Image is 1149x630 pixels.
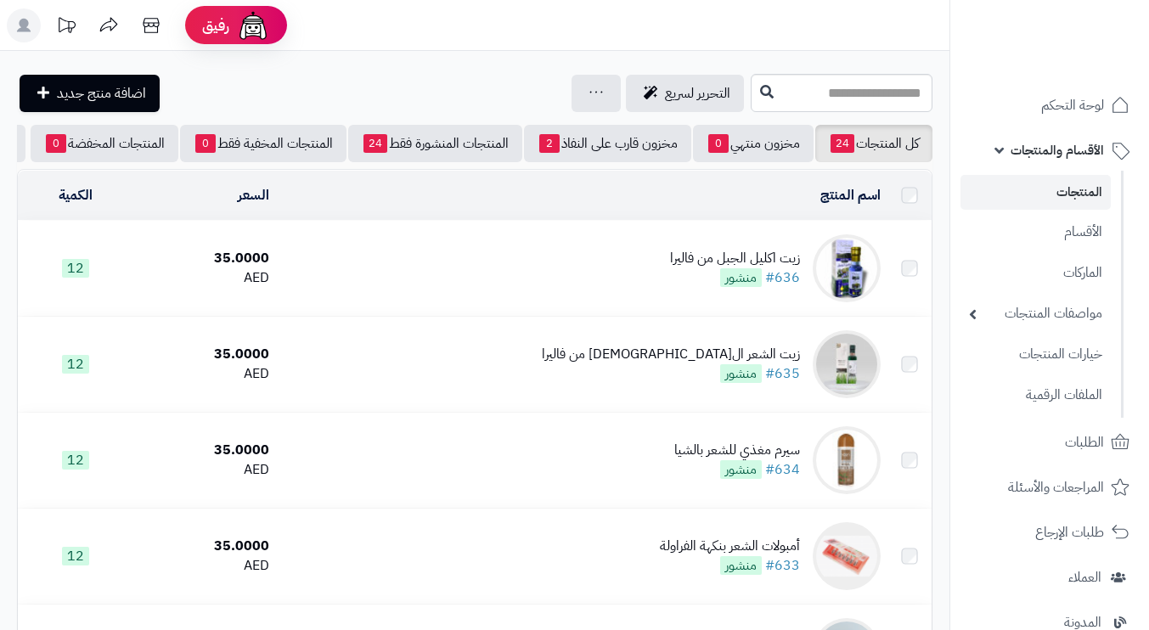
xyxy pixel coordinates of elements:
span: منشور [720,364,762,383]
div: سيرم مغذي للشعر بالشيا [674,441,800,460]
img: سيرم مغذي للشعر بالشيا [813,426,881,494]
a: المنتجات [960,175,1111,210]
span: رفيق [202,15,229,36]
span: العملاء [1068,565,1101,589]
div: أمبولات الشعر بنكهة الفراولة [660,537,800,556]
div: AED [139,364,268,384]
a: الطلبات [960,422,1139,463]
a: كل المنتجات24 [815,125,932,162]
span: 0 [46,134,66,153]
a: مخزون منتهي0 [693,125,814,162]
a: #633 [765,555,800,576]
span: 2 [539,134,560,153]
span: 12 [62,355,89,374]
span: الأقسام والمنتجات [1011,138,1104,162]
a: المراجعات والأسئلة [960,467,1139,508]
a: اضافة منتج جديد [20,75,160,112]
span: منشور [720,556,762,575]
img: أمبولات الشعر بنكهة الفراولة [813,522,881,590]
a: اسم المنتج [820,185,881,205]
span: المراجعات والأسئلة [1008,475,1104,499]
a: #635 [765,363,800,384]
a: الكمية [59,185,93,205]
span: 24 [831,134,854,153]
a: تحديثات المنصة [45,8,87,47]
span: طلبات الإرجاع [1035,520,1104,544]
div: AED [139,268,268,288]
img: ai-face.png [236,8,270,42]
a: العملاء [960,557,1139,598]
a: المنتجات المنشورة فقط24 [348,125,522,162]
a: لوحة التحكم [960,85,1139,126]
div: AED [139,460,268,480]
a: #636 [765,267,800,288]
img: logo-2.png [1034,42,1133,78]
div: 35.0000 [139,345,268,364]
a: خيارات المنتجات [960,336,1111,373]
a: الأقسام [960,214,1111,250]
a: #634 [765,459,800,480]
span: 24 [363,134,387,153]
span: 12 [62,451,89,470]
div: 35.0000 [139,249,268,268]
div: زيت الشعر ال[DEMOGRAPHIC_DATA] من فاليرا [542,345,800,364]
span: الطلبات [1065,430,1104,454]
span: 12 [62,259,89,278]
a: المنتجات المخفية فقط0 [180,125,346,162]
span: لوحة التحكم [1041,93,1104,117]
a: السعر [238,185,269,205]
a: مخزون قارب على النفاذ2 [524,125,691,162]
span: 0 [195,134,216,153]
div: 35.0000 [139,537,268,556]
span: اضافة منتج جديد [57,83,146,104]
div: زيت اكليل الجبل من فاليرا [670,249,800,268]
span: منشور [720,460,762,479]
a: التحرير لسريع [626,75,744,112]
a: الملفات الرقمية [960,377,1111,413]
span: 12 [62,547,89,565]
a: المنتجات المخفضة0 [31,125,178,162]
a: مواصفات المنتجات [960,295,1111,332]
div: AED [139,556,268,576]
span: منشور [720,268,762,287]
span: 0 [708,134,729,153]
span: التحرير لسريع [665,83,730,104]
div: 35.0000 [139,441,268,460]
img: زيت الشعر الافغاني من فاليرا [813,330,881,398]
img: زيت اكليل الجبل من فاليرا [813,234,881,302]
a: الماركات [960,255,1111,291]
a: طلبات الإرجاع [960,512,1139,553]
